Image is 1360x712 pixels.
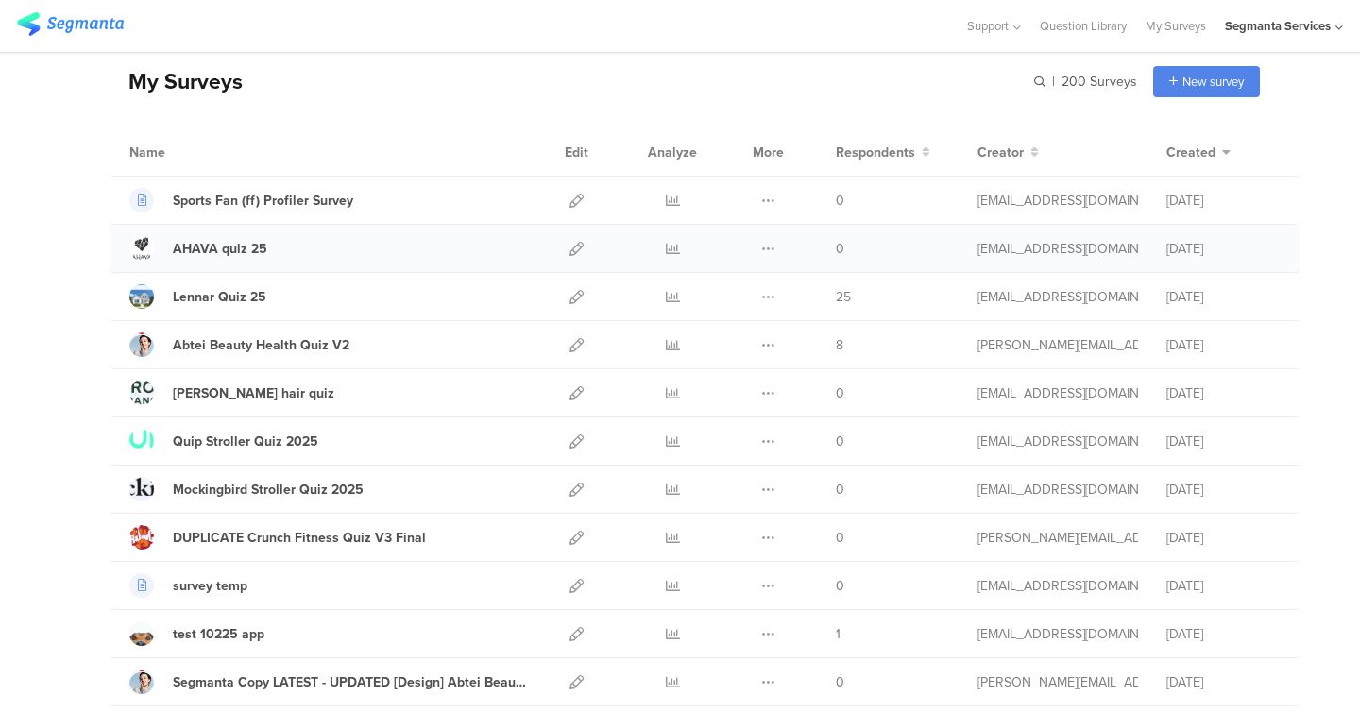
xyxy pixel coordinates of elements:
div: [DATE] [1166,383,1280,403]
div: Segmanta Services [1225,17,1331,35]
img: segmanta logo [17,12,124,36]
div: survey temp [173,576,247,596]
span: 0 [836,528,844,548]
div: [DATE] [1166,624,1280,644]
div: Mockingbird Stroller Quiz 2025 [173,480,364,500]
div: eliran@segmanta.com [977,239,1138,259]
span: 0 [836,480,844,500]
div: DUPLICATE Crunch Fitness Quiz V3 Final [173,528,426,548]
a: [PERSON_NAME] hair quiz [129,381,334,405]
span: Support [967,17,1009,35]
a: AHAVA quiz 25 [129,236,267,261]
div: Abtei Beauty Health Quiz V2 [173,335,349,355]
a: Quip Stroller Quiz 2025 [129,429,318,453]
div: [DATE] [1166,239,1280,259]
div: More [748,128,789,176]
span: Created [1166,143,1215,162]
div: eliran@segmanta.com [977,480,1138,500]
div: riel@segmanta.com [977,335,1138,355]
div: Quip Stroller Quiz 2025 [173,432,318,451]
a: DUPLICATE Crunch Fitness Quiz V3 Final [129,525,426,550]
button: Created [1166,143,1231,162]
span: 25 [836,287,851,307]
div: riel@segmanta.com [977,528,1138,548]
div: eliran@segmanta.com [977,576,1138,596]
div: [DATE] [1166,287,1280,307]
div: Name [129,143,243,162]
a: Sports Fan (ff) Profiler Survey [129,188,353,212]
a: test 10225 app [129,621,264,646]
div: eliran@segmanta.com [977,432,1138,451]
div: eliran@segmanta.com [977,287,1138,307]
div: AHAVA quiz 25 [173,239,267,259]
span: 0 [836,576,844,596]
button: Creator [977,143,1039,162]
div: Analyze [644,128,701,176]
a: Segmanta Copy LATEST - UPDATED [Design] Abtei Beauty Health Quiz [129,670,528,694]
span: 0 [836,383,844,403]
span: 200 Surveys [1062,72,1137,92]
span: Creator [977,143,1024,162]
div: [DATE] [1166,528,1280,548]
span: 0 [836,432,844,451]
div: Edit [556,128,597,176]
span: 0 [836,191,844,211]
div: eliran@segmanta.com [977,191,1138,211]
a: Mockingbird Stroller Quiz 2025 [129,477,364,501]
a: Lennar Quiz 25 [129,284,266,309]
div: [DATE] [1166,191,1280,211]
div: riel@segmanta.com [977,672,1138,692]
div: [DATE] [1166,432,1280,451]
button: Respondents [836,143,930,162]
span: | [1049,72,1058,92]
a: survey temp [129,573,247,598]
div: Segmanta Copy LATEST - UPDATED [Design] Abtei Beauty Health Quiz [173,672,528,692]
div: Sports Fan (ff) Profiler Survey [173,191,353,211]
div: Lennar Quiz 25 [173,287,266,307]
div: eliran@segmanta.com [977,624,1138,644]
div: My Surveys [110,65,243,97]
div: eliran@segmanta.com [977,383,1138,403]
a: Abtei Beauty Health Quiz V2 [129,332,349,357]
span: 1 [836,624,841,644]
div: [DATE] [1166,480,1280,500]
span: Respondents [836,143,915,162]
span: 8 [836,335,843,355]
span: New survey [1182,73,1244,91]
div: test 10225 app [173,624,264,644]
span: 0 [836,672,844,692]
span: 0 [836,239,844,259]
div: [DATE] [1166,335,1280,355]
div: [DATE] [1166,672,1280,692]
div: YVES ROCHER hair quiz [173,383,334,403]
div: [DATE] [1166,576,1280,596]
